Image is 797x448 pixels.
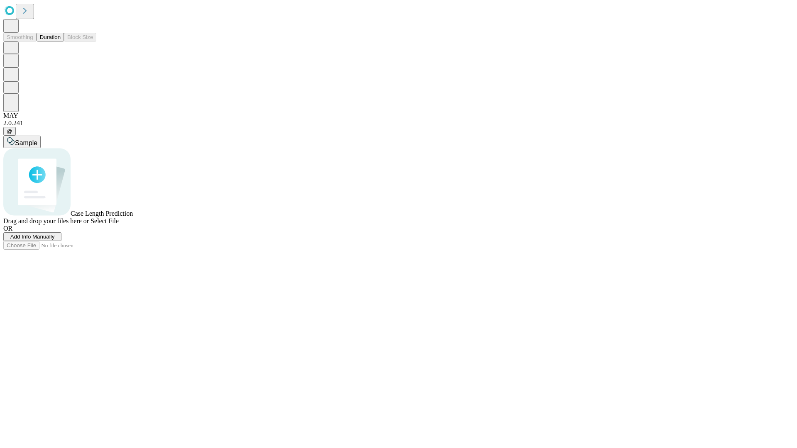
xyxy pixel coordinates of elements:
[3,119,794,127] div: 2.0.241
[71,210,133,217] span: Case Length Prediction
[3,112,794,119] div: MAY
[3,127,16,136] button: @
[64,33,96,41] button: Block Size
[3,217,89,224] span: Drag and drop your files here or
[3,136,41,148] button: Sample
[10,234,55,240] span: Add Info Manually
[37,33,64,41] button: Duration
[3,232,61,241] button: Add Info Manually
[7,128,12,134] span: @
[15,139,37,146] span: Sample
[3,225,12,232] span: OR
[90,217,119,224] span: Select File
[3,33,37,41] button: Smoothing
